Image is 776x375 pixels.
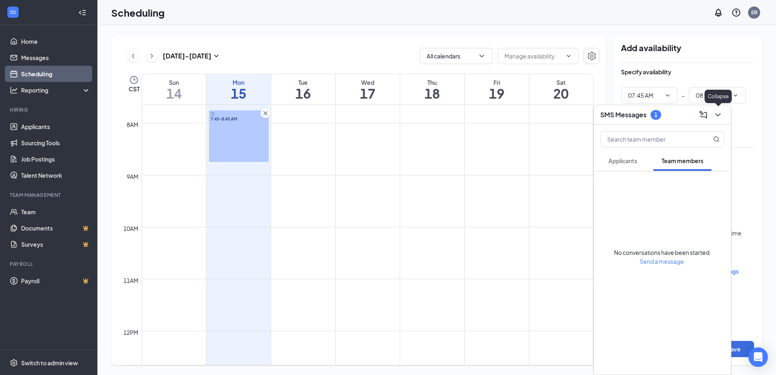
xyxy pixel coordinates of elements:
[529,74,593,104] a: September 20, 2025
[10,192,89,198] div: Team Management
[21,66,91,82] a: Scheduling
[731,8,741,17] svg: QuestionInfo
[465,74,529,104] a: September 19, 2025
[640,258,685,265] span: Send a message.
[142,74,206,104] a: September 14, 2025
[21,220,91,236] a: DocumentsCrown
[207,78,271,86] div: Mon
[78,9,86,17] svg: Collapse
[504,52,562,60] input: Manage availability
[621,68,671,76] div: Specify availability
[271,74,335,104] a: September 16, 2025
[400,86,464,100] h1: 18
[142,78,206,86] div: Sun
[748,347,768,367] div: Open Intercom Messenger
[336,74,400,104] a: September 17, 2025
[207,86,271,100] h1: 15
[142,86,206,100] h1: 14
[465,78,529,86] div: Fri
[129,75,139,85] svg: Clock
[122,224,140,233] div: 10am
[608,157,637,164] span: Applicants
[10,359,18,367] svg: Settings
[10,261,89,267] div: Payroll
[587,51,597,61] svg: Settings
[211,116,267,122] span: 7:45-8:45 AM
[271,86,335,100] h1: 16
[21,167,91,183] a: Talent Network
[621,87,754,103] div: -
[9,8,17,16] svg: WorkstreamLogo
[751,9,757,16] div: EB
[21,151,91,167] a: Job Postings
[211,51,221,61] svg: SmallChevronDown
[21,204,91,220] a: Team
[122,328,140,337] div: 12pm
[565,53,572,59] svg: ChevronDown
[148,51,156,61] svg: ChevronRight
[21,236,91,252] a: SurveysCrown
[732,92,739,99] svg: ChevronDown
[10,86,18,94] svg: Analysis
[697,108,710,121] button: ComposeMessage
[21,50,91,66] a: Messages
[662,157,703,164] span: Team members
[10,106,89,113] div: Hiring
[713,136,720,142] svg: MagnifyingGlass
[711,108,724,121] button: ChevronDown
[21,273,91,289] a: PayrollCrown
[21,33,91,50] a: Home
[601,131,697,147] input: Search team member
[713,8,723,17] svg: Notifications
[600,110,647,119] h3: SMS Messages
[261,109,269,117] svg: Cross
[146,50,158,62] button: ChevronRight
[129,85,140,93] span: CST
[271,78,335,86] div: Tue
[207,74,271,104] a: September 15, 2025
[21,86,91,94] div: Reporting
[400,74,464,104] a: September 18, 2025
[400,78,464,86] div: Thu
[163,52,211,60] h3: [DATE] - [DATE]
[529,78,593,86] div: Sat
[129,51,137,61] svg: ChevronLeft
[336,86,400,100] h1: 17
[21,359,78,367] div: Switch to admin view
[664,92,671,99] svg: ChevronDown
[122,276,140,285] div: 11am
[125,120,140,129] div: 8am
[125,172,140,181] div: 9am
[713,110,723,120] svg: ChevronDown
[698,110,708,120] svg: ComposeMessage
[621,43,754,53] h2: Add availability
[336,78,400,86] div: Wed
[211,112,215,116] svg: Sync
[705,90,732,103] div: Collapse
[111,6,165,19] h1: Scheduling
[21,135,91,151] a: Sourcing Tools
[21,119,91,135] a: Applicants
[529,86,593,100] h1: 20
[420,48,493,64] button: All calendarsChevronDown
[127,50,139,62] button: ChevronLeft
[478,52,486,60] svg: ChevronDown
[654,111,657,118] div: 1
[465,86,529,100] h1: 19
[713,341,754,357] button: Save
[614,249,711,256] span: No conversations have been started.
[584,48,600,64] button: Settings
